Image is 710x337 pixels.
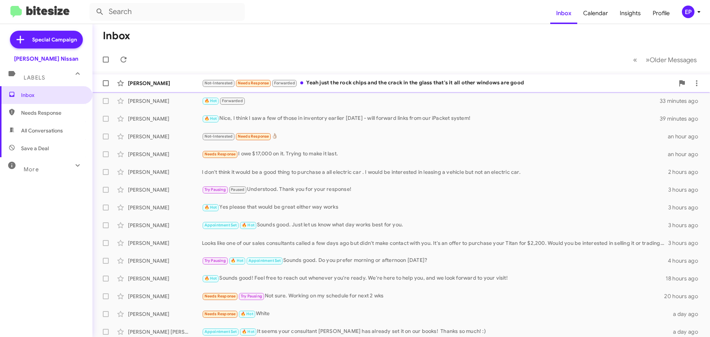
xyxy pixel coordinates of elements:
[231,187,244,192] span: Paused
[21,91,84,99] span: Inbox
[128,186,202,193] div: [PERSON_NAME]
[668,151,704,158] div: an hour ago
[10,31,83,48] a: Special Campaign
[202,150,668,158] div: I owe $17,000 on it. Trying to make it last.
[128,222,202,229] div: [PERSON_NAME]
[633,55,637,64] span: «
[24,74,45,81] span: Labels
[238,134,269,139] span: Needs Response
[128,204,202,211] div: [PERSON_NAME]
[241,294,262,299] span: Try Pausing
[668,222,704,229] div: 3 hours ago
[676,6,702,18] button: EP
[21,127,63,134] span: All Conversations
[550,3,577,24] a: Inbox
[204,329,237,334] span: Appointment Set
[204,98,217,103] span: 🔥 Hot
[202,256,668,265] div: Sounds good. Do you prefer morning or afternoon [DATE]?
[202,274,666,283] div: Sounds good! Feel free to reach out whenever you're ready. We're here to help you, and we look fo...
[647,3,676,24] a: Profile
[666,275,704,282] div: 18 hours ago
[650,56,697,64] span: Older Messages
[242,329,254,334] span: 🔥 Hot
[202,79,674,87] div: Yeah just the rock chips and the crack in the glass that's it all other windows are good
[220,98,244,105] span: Forwarded
[128,168,202,176] div: [PERSON_NAME]
[128,133,202,140] div: [PERSON_NAME]
[103,30,130,42] h1: Inbox
[614,3,647,24] a: Insights
[204,258,226,263] span: Try Pausing
[128,275,202,282] div: [PERSON_NAME]
[14,55,78,63] div: [PERSON_NAME] Nissan
[204,152,236,156] span: Needs Response
[202,221,668,229] div: Sounds good. Just let us know what day works best for you.
[202,168,668,176] div: I don't think it would be a good thing to purchase a all electric car . I would be interested in ...
[128,310,202,318] div: [PERSON_NAME]
[202,239,668,247] div: Looks like one of our sales consultants called a few days ago but didn't make contact with you. I...
[641,52,701,67] button: Next
[669,310,704,318] div: a day ago
[128,239,202,247] div: [PERSON_NAME]
[682,6,694,18] div: EP
[204,276,217,281] span: 🔥 Hot
[660,97,704,105] div: 33 minutes ago
[128,97,202,105] div: [PERSON_NAME]
[248,258,281,263] span: Appointment Set
[128,328,202,336] div: [PERSON_NAME] [PERSON_NAME]
[668,239,704,247] div: 3 hours ago
[668,257,704,264] div: 4 hours ago
[668,204,704,211] div: 3 hours ago
[668,133,704,140] div: an hour ago
[660,115,704,122] div: 39 minutes ago
[629,52,642,67] button: Previous
[668,186,704,193] div: 3 hours ago
[577,3,614,24] a: Calendar
[202,327,669,336] div: It seems your consultant [PERSON_NAME] has already set it on our books! Thanks so much! :)
[21,145,49,152] span: Save a Deal
[128,293,202,300] div: [PERSON_NAME]
[89,3,245,21] input: Search
[202,132,668,141] div: 👌🏽
[238,81,269,85] span: Needs Response
[128,115,202,122] div: [PERSON_NAME]
[241,311,253,316] span: 🔥 Hot
[669,328,704,336] div: a day ago
[32,36,77,43] span: Special Campaign
[204,223,237,228] span: Appointment Set
[668,168,704,176] div: 2 hours ago
[204,311,236,316] span: Needs Response
[202,203,668,212] div: Yes please that would be great either way works
[204,294,236,299] span: Needs Response
[128,80,202,87] div: [PERSON_NAME]
[204,134,233,139] span: Not-Interested
[664,293,704,300] div: 20 hours ago
[128,257,202,264] div: [PERSON_NAME]
[629,52,701,67] nav: Page navigation example
[21,109,84,117] span: Needs Response
[204,116,217,121] span: 🔥 Hot
[24,166,39,173] span: More
[202,185,668,194] div: Understood. Thank you for your response!
[202,114,660,123] div: Nice, I think I saw a few of those in inventory earlier [DATE] - will forward links from our iPac...
[128,151,202,158] div: [PERSON_NAME]
[204,187,226,192] span: Try Pausing
[204,81,233,85] span: Not-Interested
[204,205,217,210] span: 🔥 Hot
[231,258,243,263] span: 🔥 Hot
[272,80,297,87] span: Forwarded
[242,223,254,228] span: 🔥 Hot
[202,292,664,300] div: Not sure. Working on my schedule for next 2 wks
[646,55,650,64] span: »
[202,310,669,318] div: White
